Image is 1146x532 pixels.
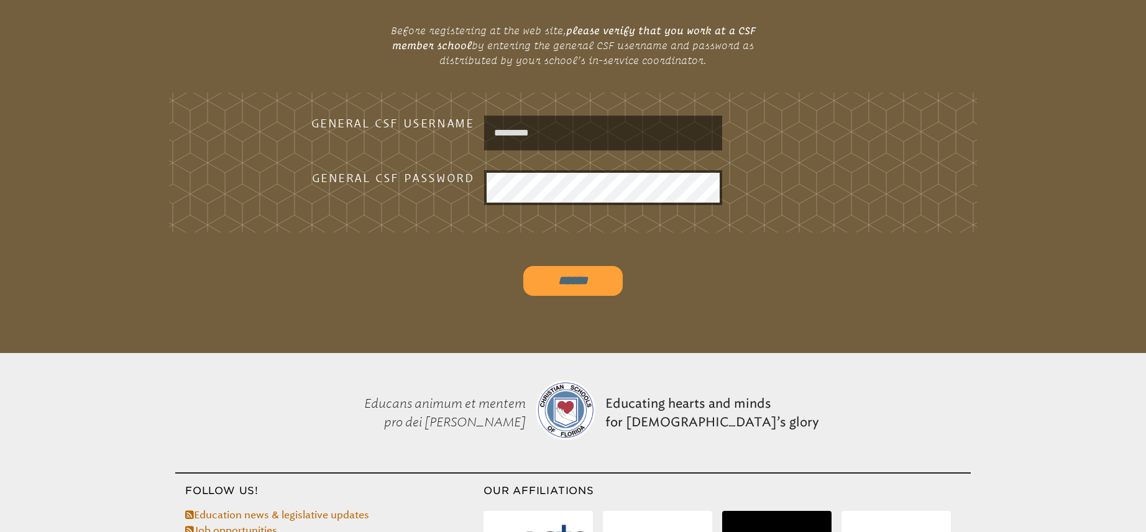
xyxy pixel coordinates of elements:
[275,116,474,131] h3: General CSF Username
[536,380,595,440] img: csf-logo-web-colors.png
[600,363,824,462] p: Educating hearts and minds for [DEMOGRAPHIC_DATA]’s glory
[369,18,777,73] p: Before registering at the web site, by entering the general CSF username and password as distribu...
[322,363,531,462] p: Educans animum et mentem pro dei [PERSON_NAME]
[175,484,484,498] h3: Follow Us!
[484,484,971,498] h3: Our Affiliations
[275,170,474,185] h3: General CSF Password
[392,25,756,51] b: please verify that you work at a CSF member school
[185,509,369,521] a: Education news & legislative updates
